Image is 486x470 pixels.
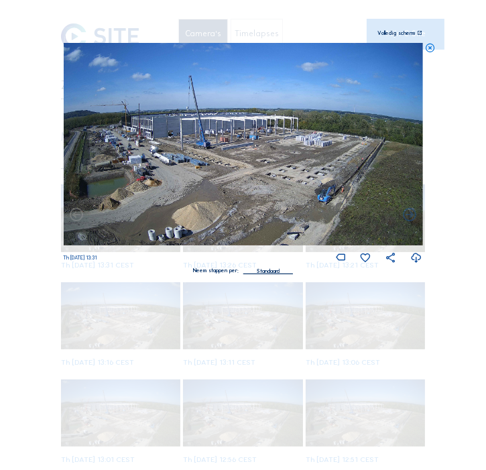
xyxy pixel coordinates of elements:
[402,207,418,224] i: Back
[63,254,97,261] span: Th [DATE] 13:31
[193,268,239,274] div: Neem stappen per:
[257,265,280,277] div: Standaard
[63,43,422,245] img: Image
[243,265,293,274] div: Standaard
[378,31,416,36] div: Volledig scherm
[68,207,84,224] i: Forward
